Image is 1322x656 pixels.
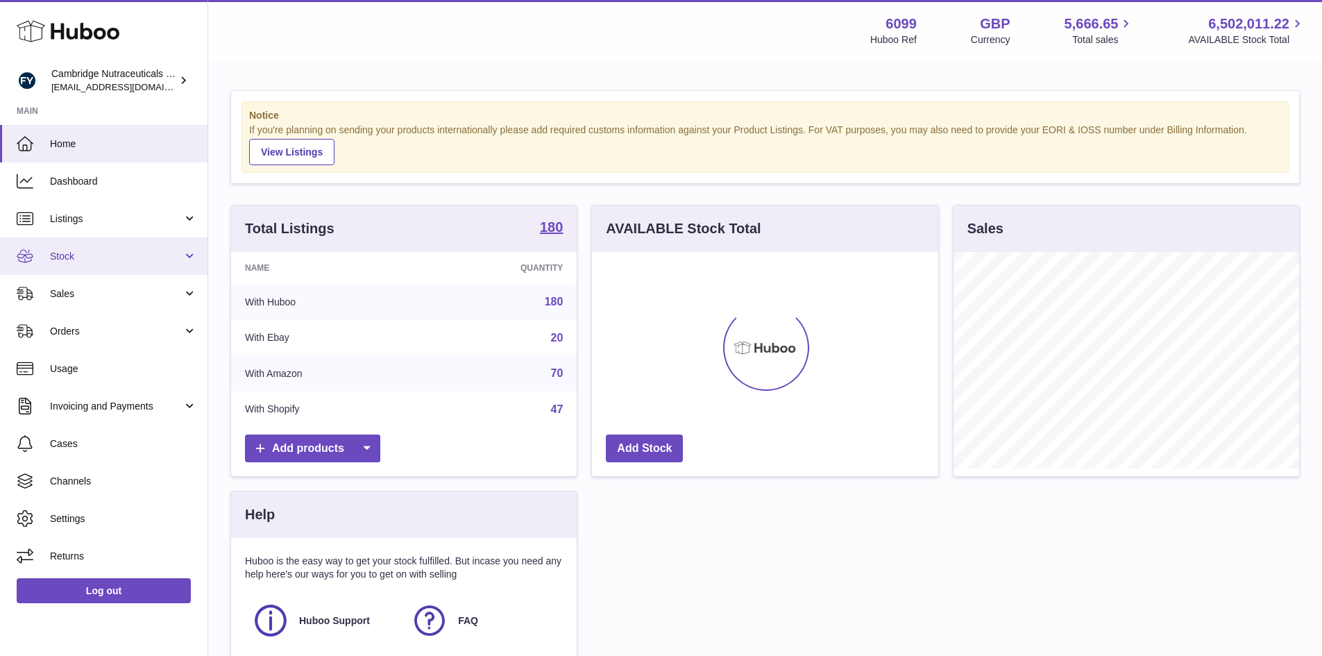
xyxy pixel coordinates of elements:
strong: GBP [980,15,1010,33]
a: FAQ [411,602,556,639]
span: Invoicing and Payments [50,400,183,413]
span: AVAILABLE Stock Total [1188,33,1305,47]
div: Cambridge Nutraceuticals Ltd [51,67,176,94]
td: With Huboo [231,284,421,320]
a: Log out [17,578,191,603]
a: Huboo Support [252,602,397,639]
span: Orders [50,325,183,338]
span: Listings [50,212,183,226]
span: Total sales [1072,33,1134,47]
h3: AVAILABLE Stock Total [606,219,761,238]
h3: Sales [967,219,1003,238]
th: Name [231,252,421,284]
a: Add Stock [606,435,683,463]
span: Cases [50,437,197,451]
strong: Notice [249,109,1281,122]
span: Returns [50,550,197,563]
strong: 180 [540,220,563,234]
span: Huboo Support [299,614,370,628]
span: Home [50,137,197,151]
span: 5,666.65 [1065,15,1119,33]
td: With Ebay [231,320,421,356]
a: 6,502,011.22 AVAILABLE Stock Total [1188,15,1305,47]
span: [EMAIL_ADDRESS][DOMAIN_NAME] [51,81,204,92]
a: 5,666.65 Total sales [1065,15,1135,47]
a: 47 [551,403,563,415]
span: Channels [50,475,197,488]
div: Huboo Ref [870,33,917,47]
span: Dashboard [50,175,197,188]
p: Huboo is the easy way to get your stock fulfilled. But incase you need any help here's our ways f... [245,555,563,581]
td: With Amazon [231,355,421,392]
a: Add products [245,435,380,463]
img: huboo@camnutra.com [17,70,37,91]
span: FAQ [458,614,478,628]
td: With Shopify [231,392,421,428]
a: 70 [551,367,563,379]
span: 6,502,011.22 [1208,15,1289,33]
strong: 6099 [885,15,917,33]
h3: Help [245,505,275,524]
a: 180 [545,296,563,308]
span: Settings [50,512,197,525]
span: Sales [50,287,183,301]
span: Stock [50,250,183,263]
span: Usage [50,362,197,376]
th: Quantity [421,252,577,284]
h3: Total Listings [245,219,334,238]
div: If you're planning on sending your products internationally please add required customs informati... [249,124,1281,165]
a: 20 [551,332,563,344]
a: 180 [540,220,563,237]
div: Currency [971,33,1010,47]
a: View Listings [249,139,334,165]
